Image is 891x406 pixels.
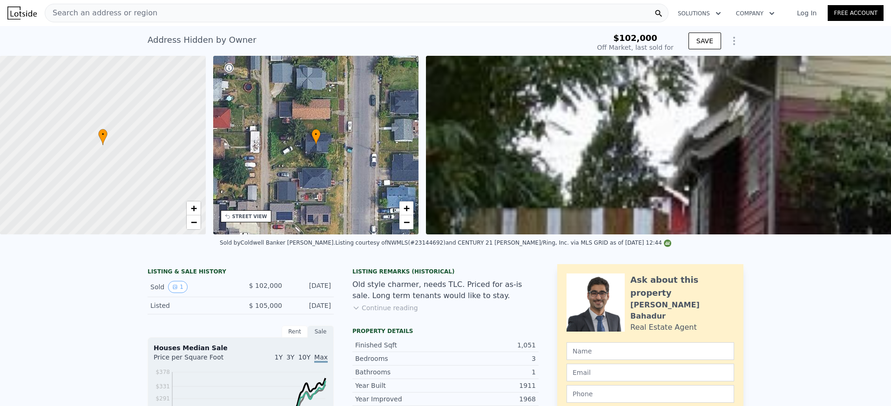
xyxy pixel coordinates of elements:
[445,367,536,377] div: 1
[311,130,321,139] span: •
[168,281,188,293] button: View historical data
[220,240,335,246] div: Sold by Coldwell Banker [PERSON_NAME] .
[335,240,671,246] div: Listing courtesy of NWMLS (#23144692) and CENTURY 21 [PERSON_NAME]/Ring, Inc. via MLS GRID as of ...
[355,354,445,363] div: Bedrooms
[45,7,157,19] span: Search an address or region
[249,282,282,289] span: $ 102,000
[352,268,539,275] div: Listing Remarks (Historical)
[150,281,233,293] div: Sold
[311,129,321,145] div: •
[190,216,196,228] span: −
[404,216,410,228] span: −
[630,300,734,322] div: [PERSON_NAME] Bahadur
[567,385,734,403] input: Phone
[148,268,334,277] div: LISTING & SALE HISTORY
[352,327,539,335] div: Property details
[352,303,418,313] button: Continue reading
[567,342,734,360] input: Name
[355,340,445,350] div: Finished Sqft
[828,5,884,21] a: Free Account
[155,395,170,402] tspan: $291
[399,201,413,215] a: Zoom in
[567,364,734,381] input: Email
[286,353,294,361] span: 3Y
[445,340,536,350] div: 1,051
[154,343,328,353] div: Houses Median Sale
[232,213,267,220] div: STREET VIEW
[98,130,108,139] span: •
[725,32,743,50] button: Show Options
[445,394,536,404] div: 1968
[154,353,241,367] div: Price per Square Foot
[729,5,782,22] button: Company
[688,33,721,49] button: SAVE
[249,302,282,309] span: $ 105,000
[290,281,331,293] div: [DATE]
[664,240,671,247] img: NWMLS Logo
[148,33,256,47] div: Address Hidden by Owner
[308,326,334,338] div: Sale
[597,43,674,52] div: Off Market, last sold for
[298,353,310,361] span: 10Y
[187,201,201,215] a: Zoom in
[352,279,539,301] div: Old style charmer, needs TLC. Priced for as-is sale. Long term tenants would like to stay.
[155,383,170,390] tspan: $331
[282,326,308,338] div: Rent
[314,353,328,363] span: Max
[399,215,413,229] a: Zoom out
[445,381,536,390] div: 1911
[275,353,283,361] span: 1Y
[670,5,729,22] button: Solutions
[630,273,734,300] div: Ask about this property
[445,354,536,363] div: 3
[187,215,201,229] a: Zoom out
[155,369,170,375] tspan: $378
[613,33,657,43] span: $102,000
[786,8,828,18] a: Log In
[7,7,37,20] img: Lotside
[630,322,697,333] div: Real Estate Agent
[355,367,445,377] div: Bathrooms
[290,301,331,310] div: [DATE]
[150,301,233,310] div: Listed
[355,381,445,390] div: Year Built
[404,202,410,214] span: +
[190,202,196,214] span: +
[98,129,108,145] div: •
[355,394,445,404] div: Year Improved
